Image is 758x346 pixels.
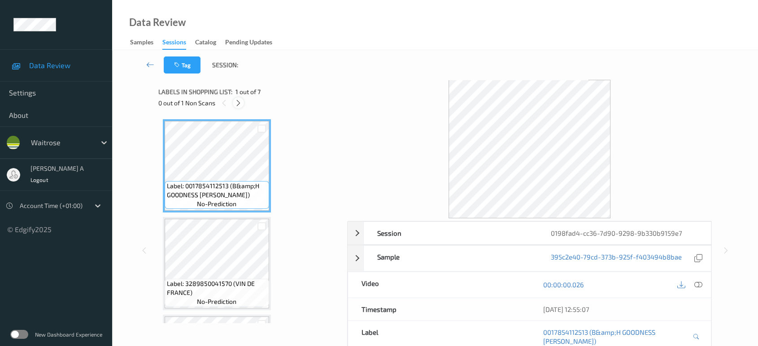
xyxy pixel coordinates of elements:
a: Catalog [195,36,225,49]
span: Labels in shopping list: [158,87,232,96]
a: Samples [130,36,162,49]
div: Sessions [162,38,186,50]
span: Session: [212,61,238,69]
div: Sample395c2e40-79cd-373b-925f-f403494b8bae [348,245,712,272]
button: Tag [164,56,200,74]
span: no-prediction [197,199,236,208]
div: Samples [130,38,153,49]
span: Label: 0017854112513 (B&amp;H GOODNESS [PERSON_NAME]) [167,182,267,199]
div: Data Review [129,18,186,27]
span: Label: 3289850041570 (VIN DE FRANCE) [167,279,267,297]
div: Session0198fad4-cc36-7d90-9298-9b330b9159e7 [348,221,712,245]
div: 0 out of 1 Non Scans [158,97,341,108]
div: Video [348,272,530,298]
div: Timestamp [348,298,530,320]
a: 0017854112513 (B&amp;H GOODNESS [PERSON_NAME]) [543,328,690,346]
div: 0198fad4-cc36-7d90-9298-9b330b9159e7 [537,222,711,244]
a: Pending Updates [225,36,281,49]
a: 395c2e40-79cd-373b-925f-f403494b8bae [551,252,682,264]
div: Sample [364,246,537,271]
div: [DATE] 12:55:07 [543,305,697,314]
a: 00:00:00.026 [543,280,584,289]
div: Pending Updates [225,38,272,49]
span: 1 out of 7 [235,87,261,96]
div: Session [364,222,537,244]
span: no-prediction [197,297,236,306]
a: Sessions [162,36,195,50]
div: Catalog [195,38,216,49]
